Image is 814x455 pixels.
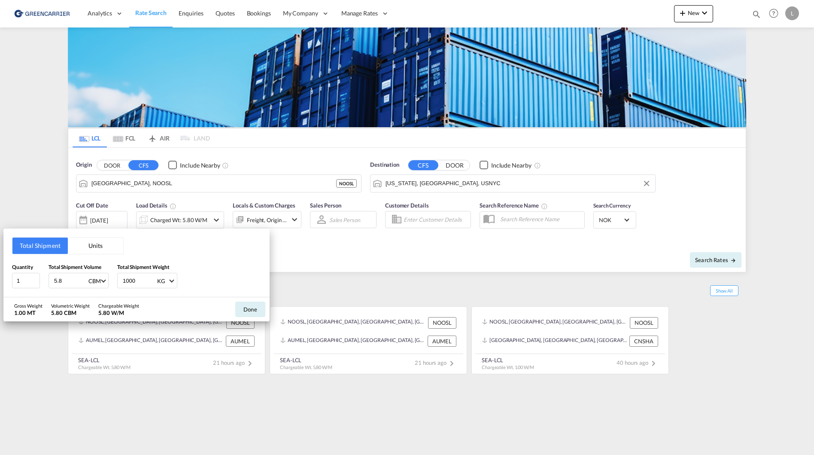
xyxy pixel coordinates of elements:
[14,309,43,317] div: 1.00 MT
[53,273,88,288] input: Enter volume
[12,273,40,288] input: Qty
[68,238,123,254] button: Units
[12,264,33,270] span: Quantity
[51,309,90,317] div: 5.80 CBM
[88,278,101,284] div: CBM
[117,264,170,270] span: Total Shipment Weight
[12,238,68,254] button: Total Shipment
[235,302,265,317] button: Done
[49,264,101,270] span: Total Shipment Volume
[14,302,43,309] div: Gross Weight
[157,278,165,284] div: KG
[51,302,90,309] div: Volumetric Weight
[98,309,139,317] div: 5.80 W/M
[122,273,156,288] input: Enter weight
[98,302,139,309] div: Chargeable Weight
